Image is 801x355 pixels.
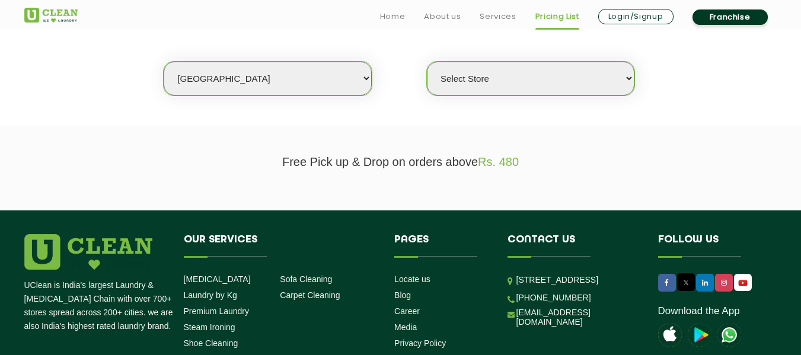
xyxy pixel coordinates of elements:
[658,323,682,347] img: apple-icon.png
[24,8,78,23] img: UClean Laundry and Dry Cleaning
[658,234,762,257] h4: Follow us
[424,9,461,24] a: About us
[693,9,768,25] a: Franchise
[658,305,740,317] a: Download the App
[394,322,417,332] a: Media
[598,9,674,24] a: Login/Signup
[516,293,591,302] a: [PHONE_NUMBER]
[184,290,237,300] a: Laundry by Kg
[394,290,411,300] a: Blog
[380,9,406,24] a: Home
[516,308,640,327] a: [EMAIL_ADDRESS][DOMAIN_NAME]
[184,274,251,284] a: [MEDICAL_DATA]
[280,274,332,284] a: Sofa Cleaning
[717,323,741,347] img: UClean Laundry and Dry Cleaning
[535,9,579,24] a: Pricing List
[394,234,490,257] h4: Pages
[184,306,250,316] a: Premium Laundry
[508,234,640,257] h4: Contact us
[480,9,516,24] a: Services
[478,155,519,168] span: Rs. 480
[688,323,711,347] img: playstoreicon.png
[24,234,152,270] img: logo.png
[24,155,777,169] p: Free Pick up & Drop on orders above
[394,274,430,284] a: Locate us
[394,306,420,316] a: Career
[394,338,446,348] a: Privacy Policy
[516,273,640,287] p: [STREET_ADDRESS]
[184,338,238,348] a: Shoe Cleaning
[24,279,175,333] p: UClean is India's largest Laundry & [MEDICAL_DATA] Chain with over 700+ stores spread across 200+...
[184,322,235,332] a: Steam Ironing
[280,290,340,300] a: Carpet Cleaning
[184,234,377,257] h4: Our Services
[735,277,751,289] img: UClean Laundry and Dry Cleaning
